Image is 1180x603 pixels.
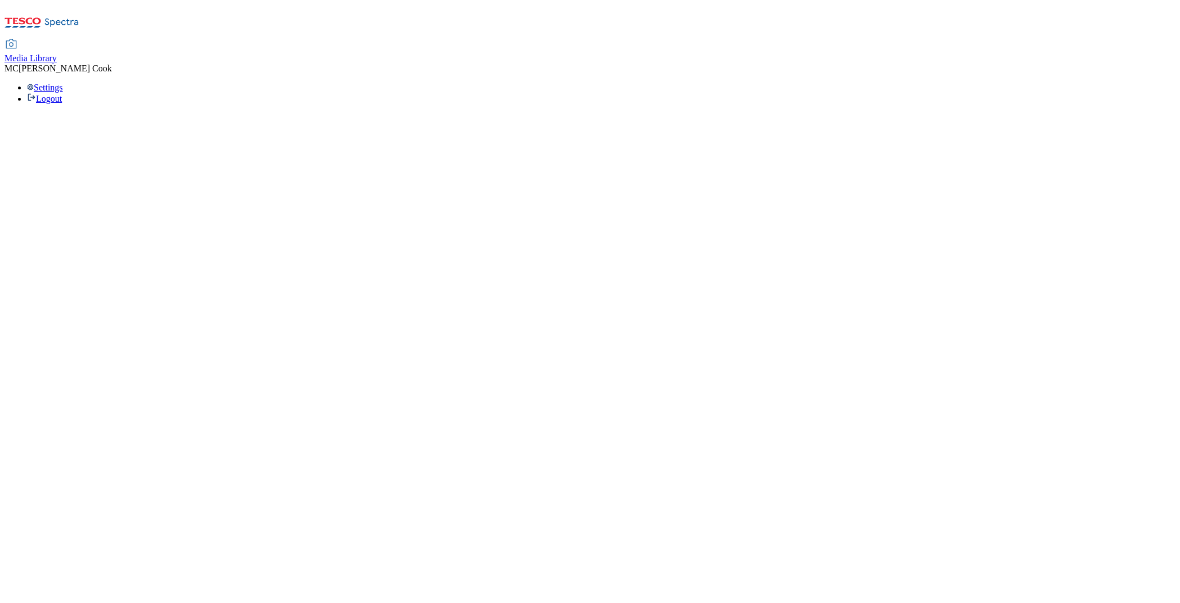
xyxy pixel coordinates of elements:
a: Logout [27,94,62,103]
span: MC [4,64,19,73]
a: Media Library [4,40,57,64]
span: [PERSON_NAME] Cook [19,64,112,73]
a: Settings [27,83,63,92]
span: Media Library [4,53,57,63]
